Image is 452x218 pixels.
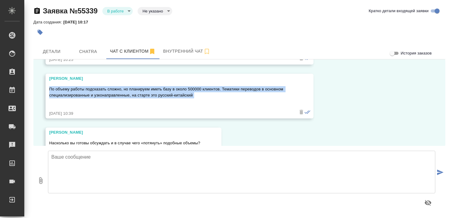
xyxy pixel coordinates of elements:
div: В работе [138,7,172,15]
div: [PERSON_NAME] [49,129,200,135]
p: Насколько вы готовы обсуждать и в случае чего «потянуть» подобные объемы? [49,140,200,146]
button: Скопировать ссылку [33,7,41,15]
span: Кратко детали входящей заявки [369,8,429,14]
p: [DATE] 10:17 [63,20,93,24]
button: 79167788283 (Дмитрий) - (undefined) [106,44,159,59]
svg: Отписаться [149,48,156,55]
button: Добавить тэг [33,26,47,39]
div: В работе [102,7,133,15]
a: Заявка №55339 [43,7,98,15]
span: Chatra [74,48,103,55]
span: Детали [37,48,66,55]
span: Внутренний чат [163,47,211,55]
div: [DATE] 10:25 [49,57,292,63]
span: Чат с клиентом [110,47,156,55]
p: Дата создания: [33,20,63,24]
div: [DATE] 10:39 [49,111,292,117]
button: Предпросмотр [421,195,435,210]
p: По объему работы подсказать сложно, но планируем иметь базу в около 500000 клиентов. Тематики пер... [49,86,292,98]
span: История заказов [401,50,432,56]
button: В работе [105,9,125,14]
div: [PERSON_NAME] [49,76,292,82]
button: Не указано [141,9,165,14]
